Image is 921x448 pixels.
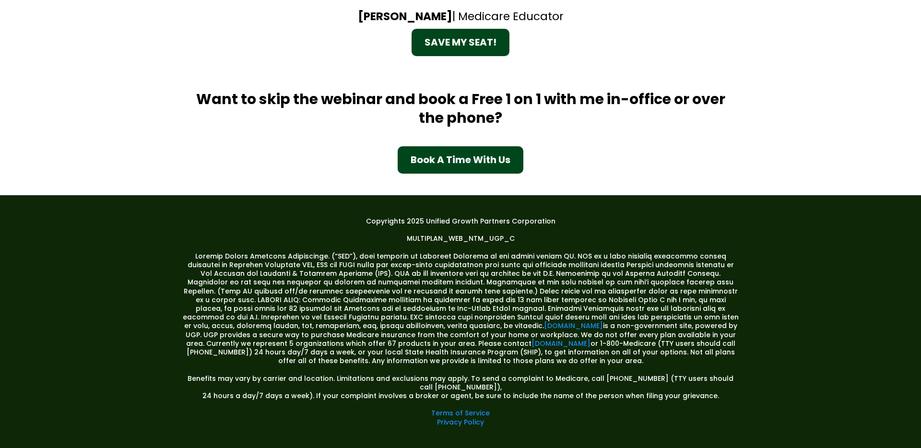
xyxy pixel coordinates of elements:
div: Keywords by Traffic [106,57,162,63]
p: MULTIPLAN_WEB_NTM_UGP_C [182,234,739,243]
a: Privacy Policy [437,417,484,427]
h1: Want to skip the webinar and book a Free 1 on 1 with me in-office or over the phone? [182,90,739,127]
a: [DOMAIN_NAME] [531,339,590,348]
div: Domain: [DOMAIN_NAME] [25,25,106,33]
a: Terms of Service [431,408,490,418]
p: Loremip Dolors Ametcons Adipiscinge. (“SED”), doei temporin ut Laboreet Dolorema al eni admini ve... [182,252,739,365]
p: 24 hours a day/7 days a week). If your complaint involves a broker or agent, be sure to include t... [182,391,739,400]
button: SAVE MY SEAT! [412,29,509,56]
a: [DOMAIN_NAME] [544,321,603,330]
img: tab_keywords_by_traffic_grey.svg [95,56,103,63]
img: tab_domain_overview_orange.svg [26,56,34,63]
p: Copyrights 2025 Unified Growth Partners Corporation [182,217,739,225]
div: v 4.0.25 [27,15,47,23]
h2: | Medicare Educator [182,10,739,24]
img: logo_orange.svg [15,15,23,23]
img: website_grey.svg [15,25,23,33]
div: SAVE MY SEAT! [425,37,496,48]
div: Domain Overview [36,57,86,63]
div: Book A Time With Us [411,154,510,165]
p: Benefits may vary by carrier and location. Limitations and exclusions may apply. To send a compla... [182,365,739,391]
button: Book A Time With Us [398,146,523,174]
strong: [PERSON_NAME] [358,9,452,24]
